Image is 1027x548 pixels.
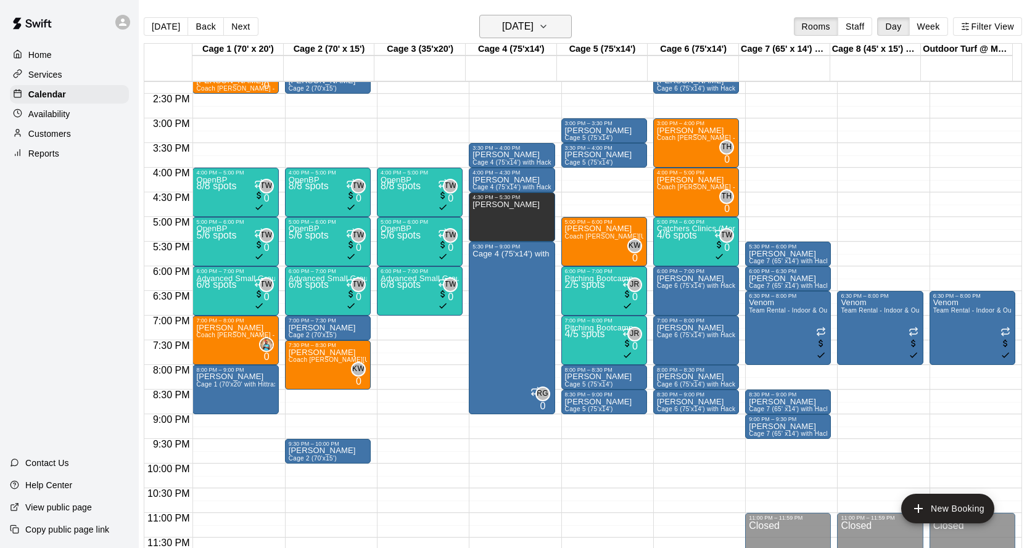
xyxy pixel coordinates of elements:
span: TH [722,141,732,153]
div: 7:00 PM – 8:00 PM [196,317,274,324]
div: 5:00 PM – 6:00 PM [565,219,643,225]
div: 5:30 PM – 9:00 PM [472,243,551,250]
span: 9:00 PM [150,414,193,425]
p: Reports [28,147,59,160]
span: 3:00 PM [150,118,193,129]
a: Calendar [10,85,129,104]
span: 4/5 spots filled [565,329,605,339]
div: 9:00 PM – 9:30 PM: Beau Lacey [745,414,831,439]
span: 2:30 PM [150,94,193,104]
span: Coach [PERSON_NAME][US_STATE] - 1 hour [289,356,424,363]
div: 8:00 PM – 9:00 PM: Cooper Reese [192,365,278,414]
span: Recurring event [346,229,356,240]
div: 8:30 PM – 9:00 PM [749,391,827,398]
span: Recurring event [254,180,264,190]
span: Cage 2 (70'x15') [289,85,337,92]
span: Recurring event [254,279,264,289]
span: Coach [PERSON_NAME] - 60 minutes [657,134,769,141]
span: TW [445,229,456,242]
span: Recurring event [909,328,918,338]
div: 7:00 PM – 8:00 PM: Sivakumar Madineni [653,316,739,365]
span: Recurring event [714,229,724,240]
div: Tony Wyss [351,179,366,194]
div: 7:00 PM – 8:00 PM: Caden Mitchell [192,316,278,365]
span: RG [537,388,548,400]
span: 10:00 PM [144,464,192,474]
span: TW [352,180,364,192]
span: 6:00 PM [150,266,193,277]
div: 6:30 PM – 8:00 PM [749,293,827,299]
div: 5:30 PM – 6:00 PM [749,243,827,250]
span: 8:30 PM [150,390,193,400]
span: 5/6 spots filled [381,230,421,240]
span: All customers have paid [714,241,724,263]
span: Coach [PERSON_NAME] - 60 minutes [196,332,308,338]
a: Customers [10,125,129,143]
span: 0 [448,242,453,253]
div: Cage 3 (35'x20') [374,44,466,55]
span: Rod Garcia [540,386,550,411]
div: 5:00 PM – 6:00 PM: Catchers Clinics (Mon/Tues/Weds/Thurs) [653,217,739,266]
span: 0 [632,253,638,263]
span: Recurring event [438,279,448,289]
span: Recurring event [346,279,356,289]
span: TW [445,180,456,192]
div: Outdoor Turf @ Mashlab Leander [921,44,1012,55]
div: 5:00 PM – 6:00 PM [289,219,367,225]
span: All customers have paid [346,192,356,214]
span: 0 [724,242,730,253]
h6: [DATE] [502,18,534,35]
span: All customers have paid [254,241,264,263]
div: Rod Garcia [535,386,550,401]
div: 4:30 PM – 5:30 PM [472,194,551,200]
span: 0 [264,80,270,91]
button: add [901,494,994,523]
div: Cage 5 (75'x14') [557,44,648,55]
div: 9:30 PM – 10:00 PM: Gabby Schneider [285,439,371,464]
span: Cage 6 (75'x14') with Hack Attack pitching machine [657,282,807,289]
span: 7:30 PM [150,340,193,351]
div: 4:00 PM – 5:00 PM [289,170,367,176]
button: Week [909,17,948,36]
div: 3:00 PM – 3:30 PM: Tom Braband [561,118,647,143]
div: 8:30 PM – 9:00 PM: Cody Meeks [561,390,647,414]
span: TW [260,279,272,291]
span: 8/8 spots filled [196,181,236,191]
button: Next [223,17,258,36]
span: Kelan Washington [632,239,642,263]
div: 6:00 PM – 6:30 PM: Daniel Perez [745,266,831,291]
div: 5:00 PM – 6:00 PM: OpenBP [285,217,371,266]
p: Customers [28,128,71,140]
div: Availability [10,105,129,123]
div: 4:00 PM – 4:30 PM: Ryan Onesto [469,168,555,192]
span: Cage 6 (75'x14') with Hack Attack pitching machine [657,406,807,412]
span: Recurring event [438,229,448,240]
span: JR [630,279,639,291]
div: 3:00 PM – 3:30 PM [565,120,643,126]
span: Tony Wyss [264,179,274,214]
div: Tony Wyss [719,228,734,243]
span: Cage 7 (65' x14') with Hack Attack & Hitrax @ Mashlab LEANDER [749,282,942,289]
div: 6:00 PM – 7:00 PM [196,268,274,274]
span: 4:30 PM [150,192,193,203]
span: 5/6 spots filled [196,230,236,240]
span: All customers have paid [816,340,826,362]
div: 3:00 PM – 4:00 PM: Tucker Thurman [653,118,739,168]
p: Home [28,49,52,61]
div: Home [10,46,129,64]
div: 7:00 PM – 7:30 PM: Katherine Webster [285,316,371,340]
div: Services [10,65,129,84]
span: 0 [264,292,270,302]
div: Derelle Owens [259,337,274,352]
span: 6/8 spots filled [381,279,421,290]
span: 2/5 spots filled [565,279,605,290]
div: Kelan Washington [351,362,366,377]
div: 6:00 PM – 7:00 PM [289,268,367,274]
span: 0 [632,292,638,302]
div: 6:00 PM – 7:00 PM [657,268,735,274]
button: Back [188,17,224,36]
div: Javon Rigsby [627,327,642,341]
div: Kelan Washington [627,239,642,253]
span: TW [352,229,364,242]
